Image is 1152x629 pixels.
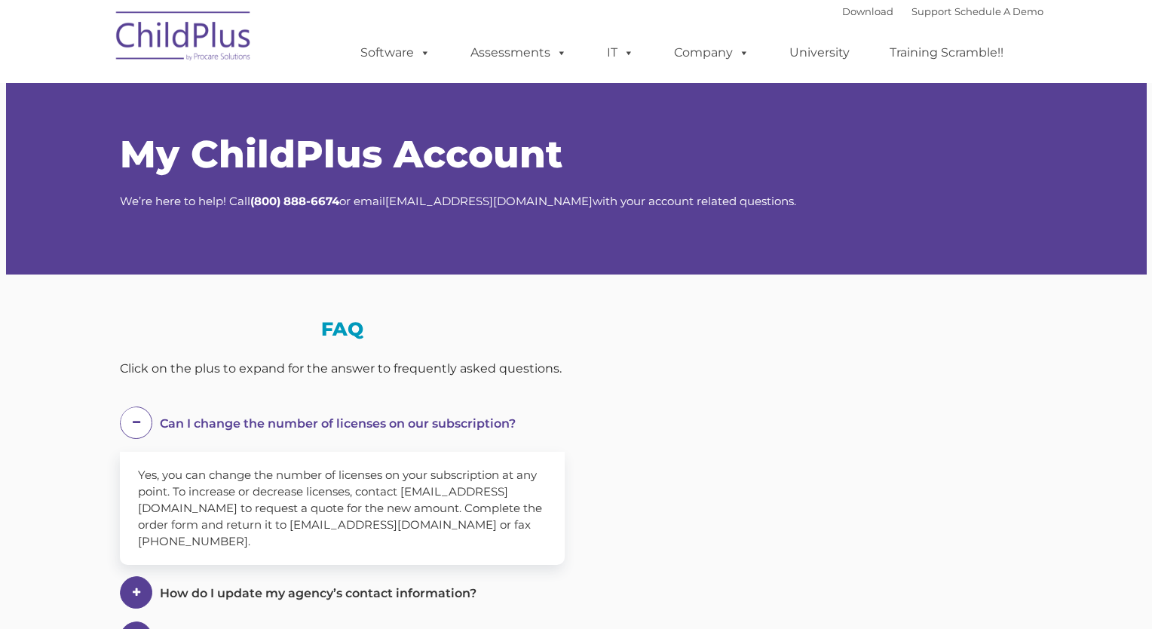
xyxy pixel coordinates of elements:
a: Software [345,38,446,68]
img: ChildPlus by Procare Solutions [109,1,259,76]
strong: 800) 888-6674 [254,194,339,208]
a: [EMAIL_ADDRESS][DOMAIN_NAME] [385,194,593,208]
a: University [774,38,865,68]
h3: FAQ [120,320,565,339]
a: Training Scramble!! [875,38,1019,68]
a: Support [911,5,951,17]
a: Company [659,38,764,68]
a: IT [592,38,649,68]
span: Can I change the number of licenses on our subscription? [160,416,516,431]
span: How do I update my agency’s contact information? [160,586,476,600]
a: Assessments [455,38,582,68]
strong: ( [250,194,254,208]
a: Download [842,5,893,17]
div: Yes, you can change the number of licenses on your subscription at any point. To increase or decr... [120,452,565,565]
font: | [842,5,1043,17]
a: Schedule A Demo [954,5,1043,17]
span: My ChildPlus Account [120,131,562,177]
div: Click on the plus to expand for the answer to frequently asked questions. [120,357,565,380]
span: We’re here to help! Call or email with your account related questions. [120,194,796,208]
